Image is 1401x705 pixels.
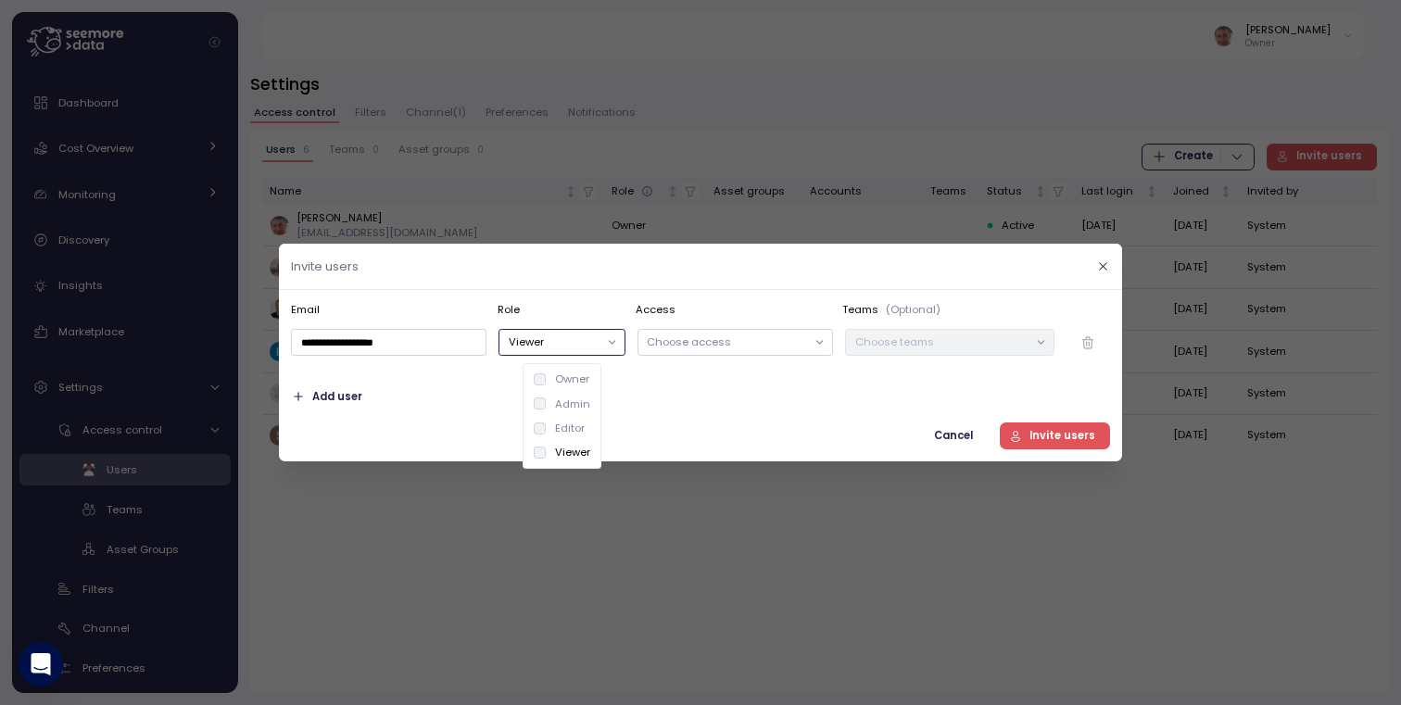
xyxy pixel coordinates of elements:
[555,421,585,435] div: Editor
[312,384,362,409] span: Add user
[291,384,363,410] button: Add user
[636,302,835,317] p: Access
[1029,423,1095,448] span: Invite users
[19,642,63,686] div: Open Intercom Messenger
[855,334,1028,349] p: Choose teams
[555,445,590,460] div: Viewer
[291,302,490,317] p: Email
[498,302,628,317] p: Role
[934,423,973,448] span: Cancel
[919,422,987,449] button: Cancel
[647,334,806,349] p: Choose access
[555,371,589,386] div: Owner
[499,329,625,356] button: Viewer
[291,260,359,272] h2: Invite users
[886,302,940,317] p: (Optional)
[555,397,590,411] div: Admin
[1000,422,1111,449] button: Invite users
[842,302,1110,317] div: Teams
